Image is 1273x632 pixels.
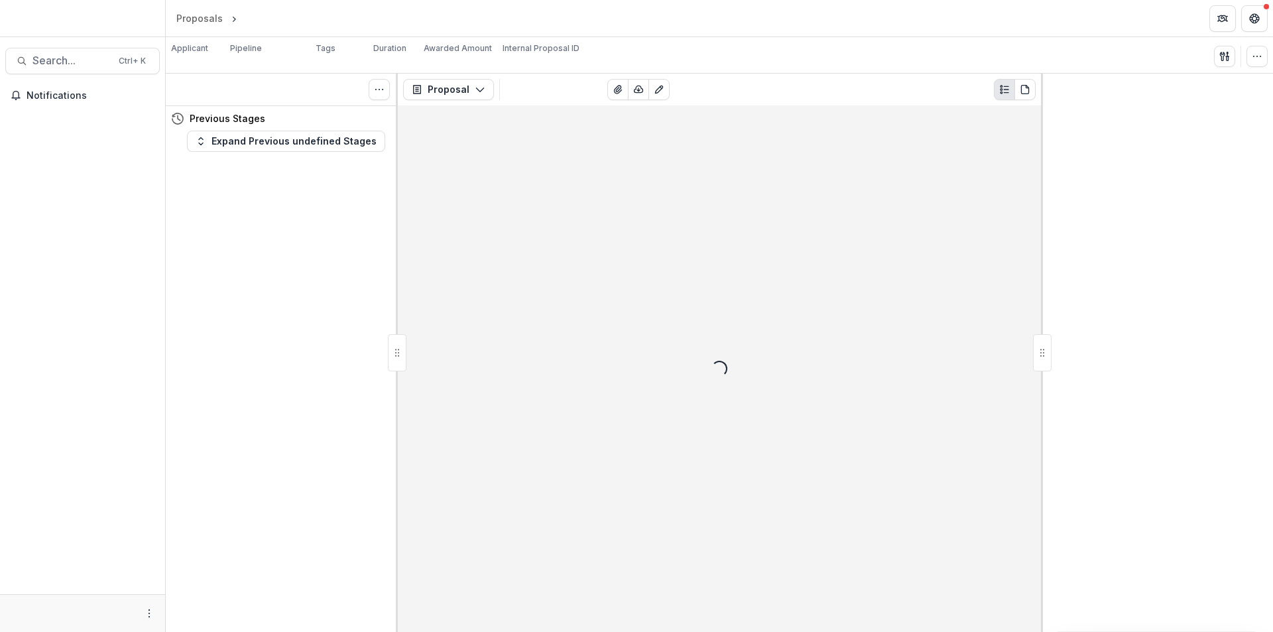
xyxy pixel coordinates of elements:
span: Notifications [27,90,154,101]
button: Plaintext view [994,79,1015,100]
p: Tags [316,42,335,54]
button: Partners [1209,5,1236,32]
div: Proposals [176,11,223,25]
button: View Attached Files [607,79,629,100]
div: Ctrl + K [116,54,149,68]
h4: Previous Stages [190,111,265,125]
p: Applicant [171,42,208,54]
button: More [141,605,157,621]
button: PDF view [1014,79,1036,100]
nav: breadcrumb [171,9,296,28]
button: Edit as form [648,79,670,100]
button: Get Help [1241,5,1268,32]
a: Proposals [171,9,228,28]
p: Pipeline [230,42,262,54]
button: Toggle View Cancelled Tasks [369,79,390,100]
p: Duration [373,42,406,54]
button: Proposal [403,79,494,100]
span: Search... [32,54,111,67]
p: Internal Proposal ID [503,42,579,54]
button: Notifications [5,85,160,106]
button: Search... [5,48,160,74]
p: Awarded Amount [424,42,492,54]
button: Expand Previous undefined Stages [187,131,385,152]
